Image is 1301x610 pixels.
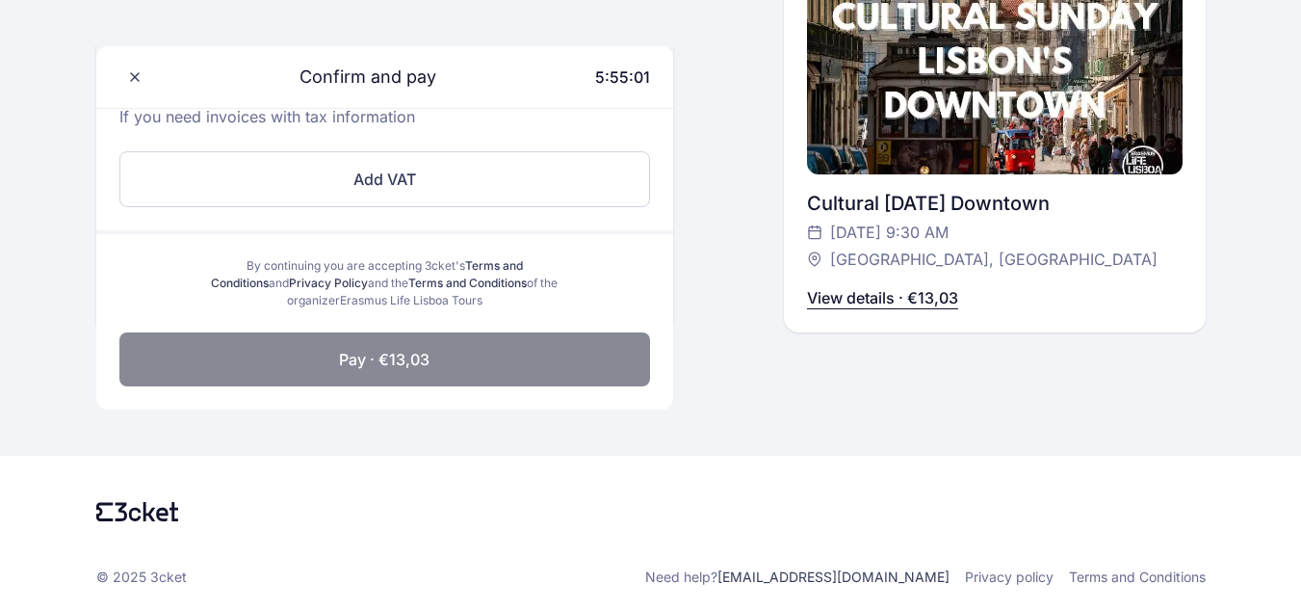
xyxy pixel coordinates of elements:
[289,276,368,290] a: Privacy Policy
[119,332,650,386] button: Pay · €13,03
[830,248,1158,271] span: [GEOGRAPHIC_DATA], [GEOGRAPHIC_DATA]
[807,286,958,309] p: View details · €13,03
[717,569,950,585] a: [EMAIL_ADDRESS][DOMAIN_NAME]
[807,190,1183,217] div: Cultural [DATE] Downtown
[830,221,949,244] span: [DATE] 9:30 AM
[645,568,950,587] p: Need help?
[119,105,650,144] p: If you need invoices with tax information
[204,257,565,309] div: By continuing you are accepting 3cket's and and the of the organizer
[340,293,482,307] span: Erasmus Life Lisboa Tours
[595,67,650,87] span: 5:55:01
[96,568,187,587] p: © 2025 3cket
[1069,568,1206,587] a: Terms and Conditions
[119,151,650,207] button: Add VAT
[276,64,436,91] span: Confirm and pay
[339,348,429,371] span: Pay · €13,03
[408,276,527,290] a: Terms and Conditions
[965,568,1054,587] a: Privacy policy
